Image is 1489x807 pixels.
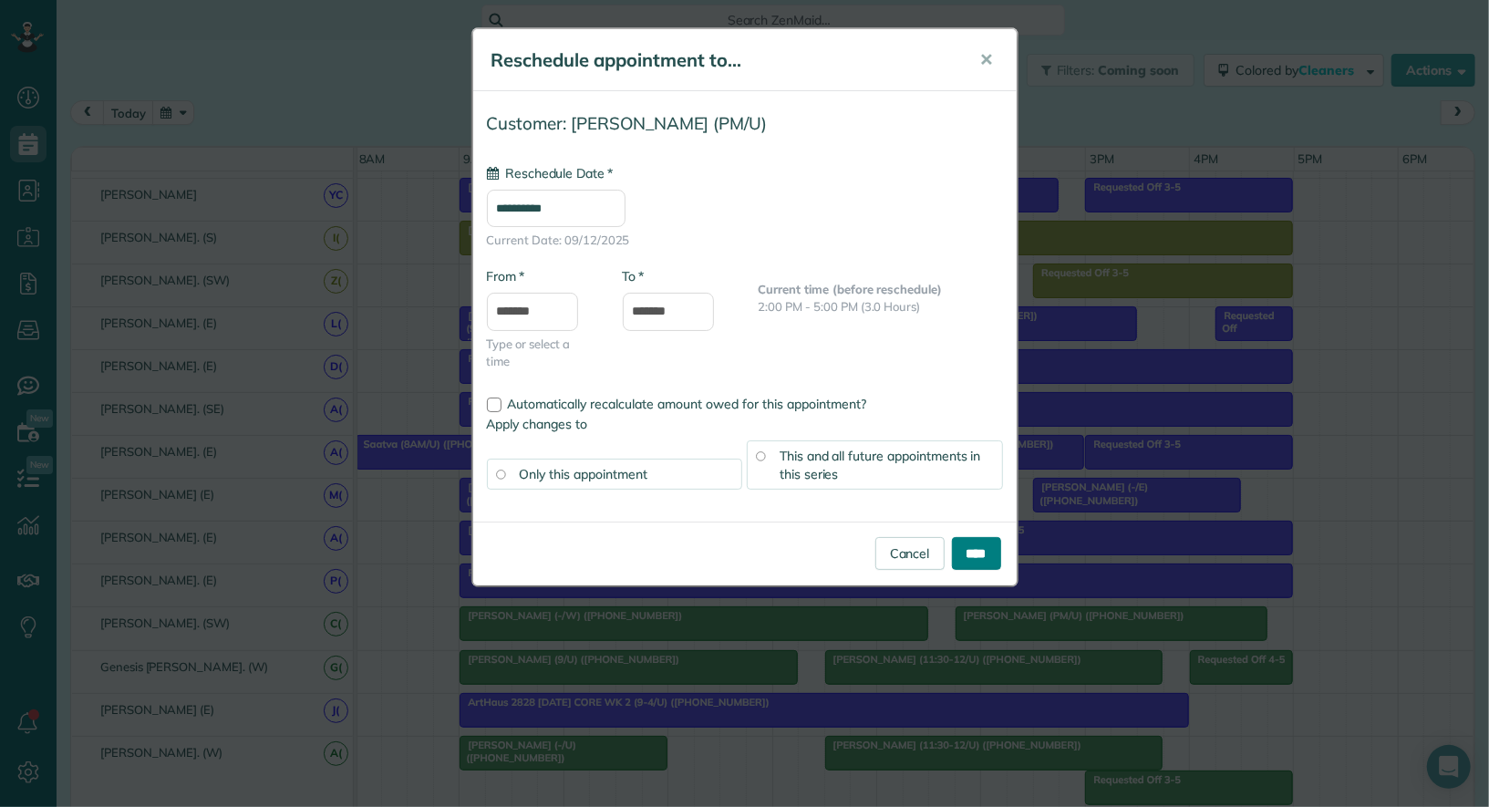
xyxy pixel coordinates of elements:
[496,470,505,479] input: Only this appointment
[875,537,945,570] a: Cancel
[759,298,1003,316] p: 2:00 PM - 5:00 PM (3.0 Hours)
[508,396,867,412] span: Automatically recalculate amount owed for this appointment?
[491,47,955,73] h5: Reschedule appointment to...
[487,415,1003,433] label: Apply changes to
[487,232,1003,249] span: Current Date: 09/12/2025
[487,114,1003,133] h4: Customer: [PERSON_NAME] (PM/U)
[487,164,613,182] label: Reschedule Date
[520,466,647,482] span: Only this appointment
[623,267,644,285] label: To
[756,451,765,460] input: This and all future appointments in this series
[780,448,981,482] span: This and all future appointments in this series
[980,49,994,70] span: ✕
[487,336,595,370] span: Type or select a time
[487,267,524,285] label: From
[759,282,943,296] b: Current time (before reschedule)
